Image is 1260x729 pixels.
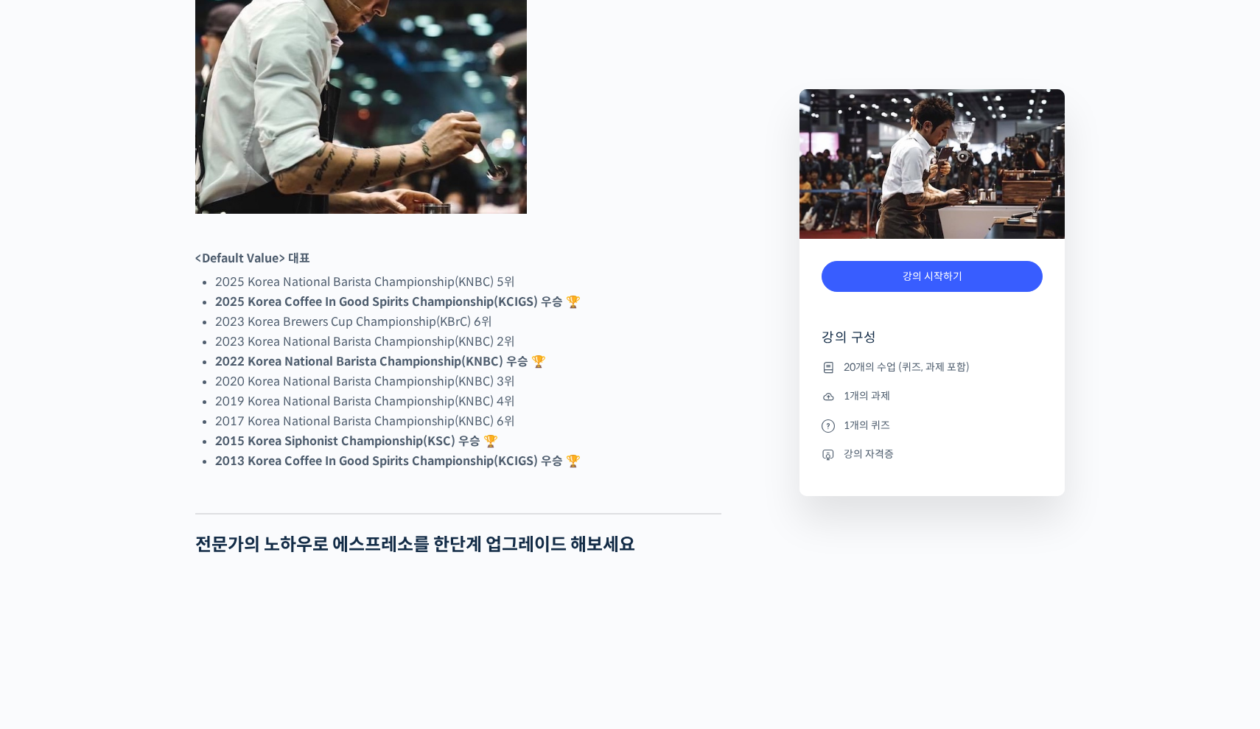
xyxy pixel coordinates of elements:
[215,391,721,411] li: 2019 Korea National Barista Championship(KNBC) 4위
[4,467,97,504] a: 홈
[135,490,153,502] span: 대화
[215,354,546,369] strong: 2022 Korea National Barista Championship(KNBC) 우승 🏆
[822,388,1043,405] li: 1개의 과제
[822,358,1043,376] li: 20개의 수업 (퀴즈, 과제 포함)
[190,467,283,504] a: 설정
[97,467,190,504] a: 대화
[822,329,1043,358] h4: 강의 구성
[195,534,635,556] strong: 전문가의 노하우로 에스프레소를 한단계 업그레이드 해보세요
[228,489,245,501] span: 설정
[822,261,1043,293] a: 강의 시작하기
[215,312,721,332] li: 2023 Korea Brewers Cup Championship(KBrC) 6위
[46,489,55,501] span: 홈
[195,251,310,266] strong: <Default Value> 대표
[215,433,498,449] strong: 2015 Korea Siphonist Championship(KSC) 우승 🏆
[215,372,721,391] li: 2020 Korea National Barista Championship(KNBC) 3위
[822,445,1043,463] li: 강의 자격증
[822,416,1043,434] li: 1개의 퀴즈
[215,411,721,431] li: 2017 Korea National Barista Championship(KNBC) 6위
[215,294,581,310] strong: 2025 Korea Coffee In Good Spirits Championship(KCIGS) 우승 🏆
[215,453,581,469] strong: 2013 Korea Coffee In Good Spirits Championship(KCIGS) 우승 🏆
[215,272,721,292] li: 2025 Korea National Barista Championship(KNBC) 5위
[215,332,721,352] li: 2023 Korea National Barista Championship(KNBC) 2위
